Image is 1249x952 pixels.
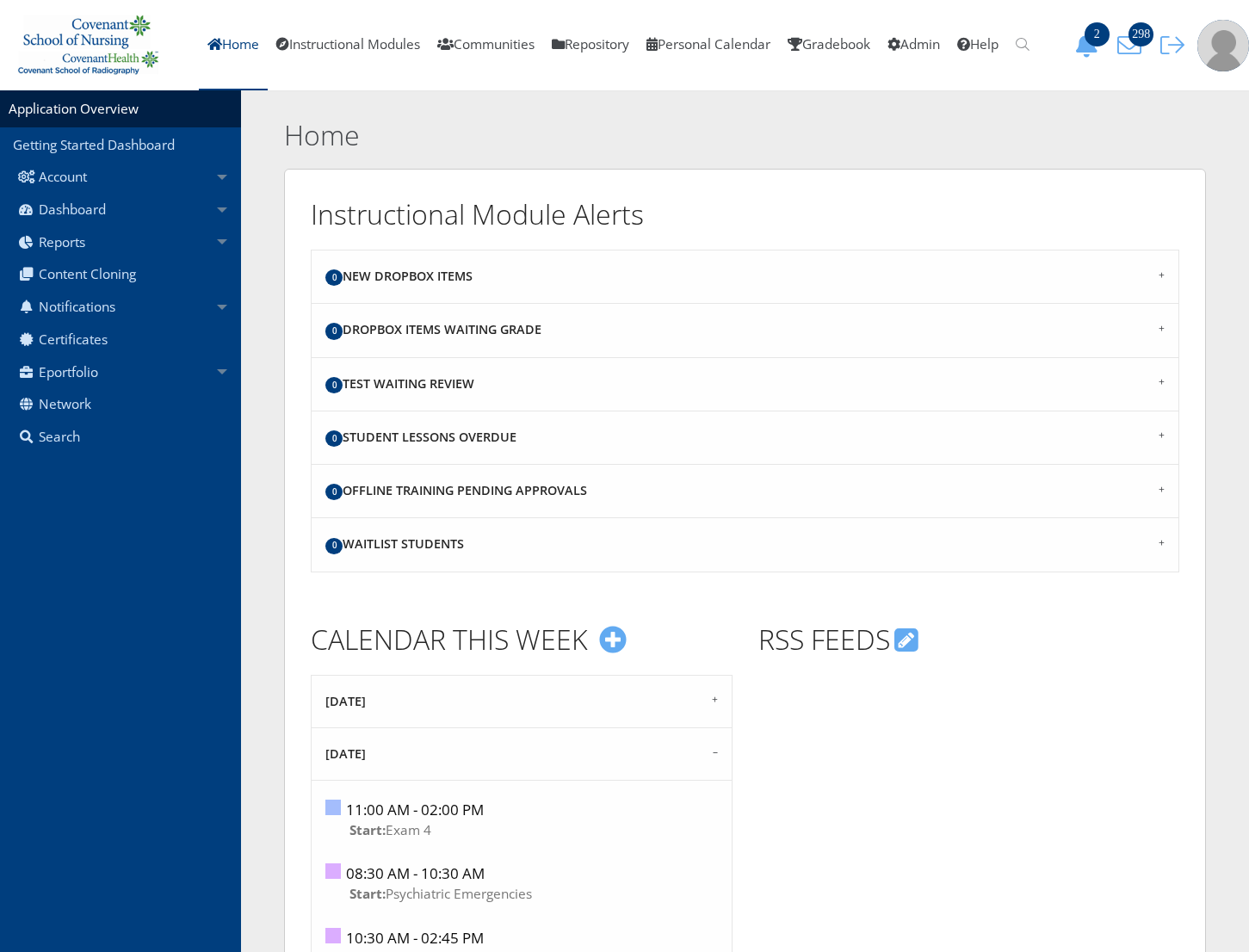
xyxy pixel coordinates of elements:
h4: Offline Training Pending Approvals [325,482,1165,500]
div: 10:30 AM - 02:45 PM [346,923,510,949]
img: user-profile-default-picture.png [1197,20,1249,71]
b: Start: [349,885,386,903]
span: 0 [325,323,343,339]
span: 2 [1085,22,1110,46]
a: 2 [1068,35,1111,53]
h4: [DATE] [325,693,718,710]
a: Start:Psychiatric Emergencies [343,885,532,903]
span: 298 [1128,22,1153,46]
i: Create Event [599,626,627,653]
div: 11:00 AM - 02:00 PM [346,794,510,820]
div: 08:30 AM - 10:30 AM [346,858,510,884]
span: 0 [325,377,343,393]
h2: CALENDAR THIS WEEK [311,621,733,659]
b: Start: [349,821,386,839]
h2: Home [284,116,1008,155]
span: 0 [325,484,343,500]
h4: Waitlist Students [325,535,1165,553]
h4: New Dropbox Items [325,268,1165,286]
h4: [DATE] [325,745,718,763]
h4: Dropbox Items Waiting Grade [325,321,1165,339]
span: 0 [325,538,343,554]
a: Start:Exam 4 [343,821,431,839]
span: 0 [325,269,343,286]
h4: Student Lessons Overdue [325,429,1165,447]
h4: Test Waiting Review [325,375,1165,393]
span: 0 [325,430,343,447]
button: 298 [1111,33,1154,58]
a: 298 [1111,35,1154,53]
a: Application Overview [9,100,139,118]
h2: Instructional Module Alerts [311,195,1179,234]
h2: RSS FEEDS [758,621,1180,659]
button: 2 [1068,33,1111,58]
